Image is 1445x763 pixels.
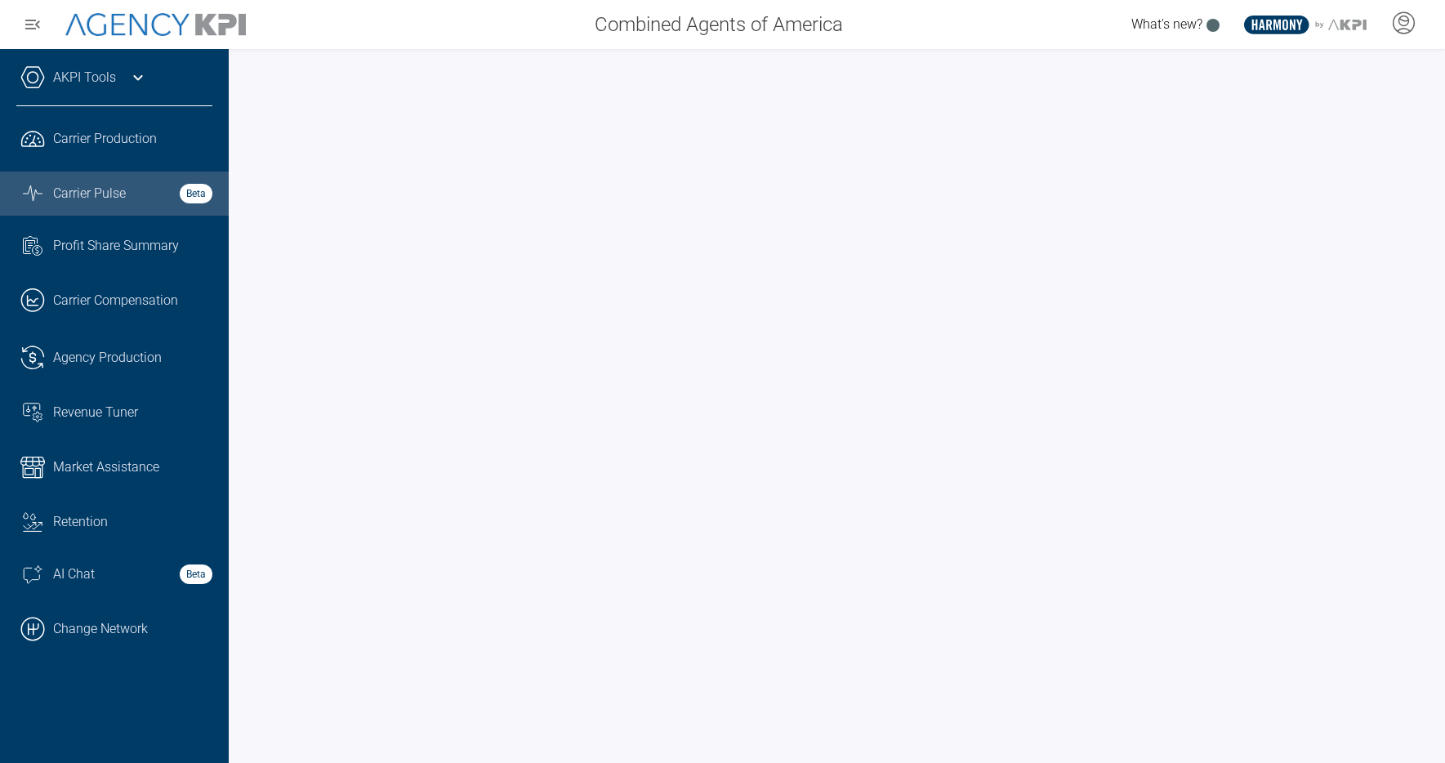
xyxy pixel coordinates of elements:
[53,129,157,149] span: Carrier Production
[180,564,212,584] strong: Beta
[53,236,179,256] span: Profit Share Summary
[65,13,246,36] img: AgencyKPI
[53,184,126,203] span: Carrier Pulse
[53,68,116,87] a: AKPI Tools
[180,184,212,203] strong: Beta
[53,348,162,368] span: Agency Production
[53,564,95,584] span: AI Chat
[1131,16,1202,32] span: What's new?
[53,512,212,532] div: Retention
[53,457,159,477] span: Market Assistance
[595,10,843,39] span: Combined Agents of America
[53,291,178,310] span: Carrier Compensation
[53,403,138,422] span: Revenue Tuner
